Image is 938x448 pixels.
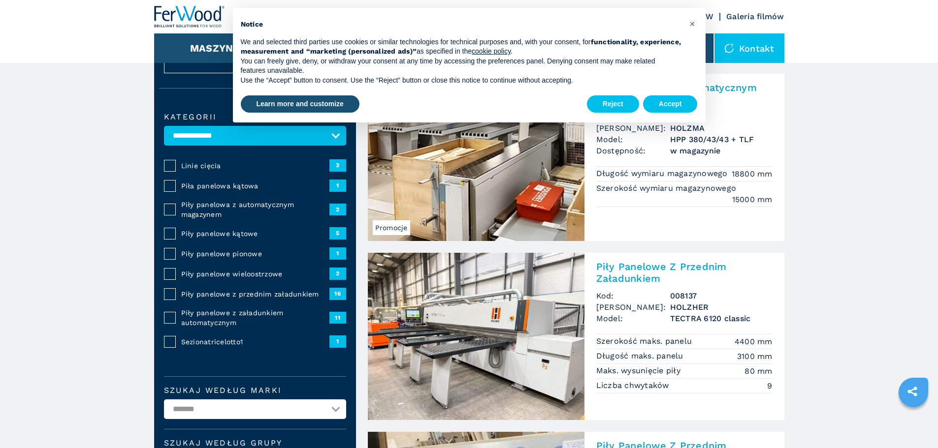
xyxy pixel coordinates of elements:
[472,47,511,55] a: cookie policy
[767,380,772,391] em: 9
[670,301,773,313] h3: HOLZHER
[241,38,681,56] strong: functionality, experience, measurement and “marketing (personalized ads)”
[670,111,773,122] h3: 005108
[670,122,773,134] h3: HOLZMA
[587,95,639,113] button: Reject
[181,181,329,191] span: Piła panelowa kątowa
[596,351,686,361] p: Długość maks. panelu
[643,95,698,113] button: Accept
[368,74,584,241] img: piły panelowa z automatycznym magazynem HOLZMA HPP 380/43/43 + TLF
[368,253,784,420] a: Piły Panelowe Z Przednim Załadunkiem HOLZHER TECTRA 6120 classicPiły Panelowe Z Przednim Załadunk...
[735,336,773,347] em: 4400 mm
[329,268,346,279] span: 2
[329,247,346,259] span: 1
[368,253,584,420] img: Piły Panelowe Z Przednim Załadunkiem HOLZHER TECTRA 6120 classic
[714,33,784,63] div: Kontakt
[164,439,346,447] span: Szukaj według grupy
[596,336,695,347] p: Szerokość maks. panelu
[900,379,925,404] a: sharethis
[685,16,701,31] button: Close this notice
[596,365,683,376] p: Maks. wysunięcie piły
[181,269,329,279] span: Piły panelowe wieloostrzowe
[724,43,734,53] img: Kontakt
[596,313,670,324] span: Model:
[329,227,346,239] span: 5
[181,229,329,239] span: Piły panelowe kątowe
[596,168,730,179] p: Długość wymiaru magazynowego
[373,220,410,235] span: Promocje
[181,249,329,259] span: Piły panelowe pionowe
[181,308,329,328] span: Piły panelowe z załadunkiem automatycznym
[329,288,346,299] span: 16
[181,289,329,299] span: Piły panelowe z przednim załadunkiem
[164,387,346,394] label: Szukaj według marki
[181,200,329,219] span: Piły panelowa z automatycznym magazynem
[329,179,346,191] span: 1
[732,194,773,205] em: 15000 mm
[241,76,682,86] p: Use the “Accept” button to consent. Use the “Reject” button or close this notice to continue with...
[737,351,773,362] em: 3100 mm
[241,57,682,76] p: You can freely give, deny, or withdraw your consent at any time by accessing the preferences pane...
[596,183,739,194] p: Szerokość wymiaru magazynowego
[329,335,346,347] span: 1
[241,95,359,113] button: Learn more and customize
[329,204,346,215] span: 2
[670,134,773,145] h3: HPP 380/43/43 + TLF
[596,380,672,391] p: Liczba chwytaków
[596,261,773,284] h2: Piły Panelowe Z Przednim Załadunkiem
[744,365,772,377] em: 80 mm
[732,168,773,179] em: 18800 mm
[241,20,682,30] h2: Notice
[596,290,670,301] span: Kod:
[596,145,670,156] span: Dostępność:
[689,18,695,30] span: ×
[164,113,346,121] label: kategorii
[368,74,784,241] a: piły panelowa z automatycznym magazynem HOLZMA HPP 380/43/43 + TLFPromocje005108piły panelowa z a...
[670,290,773,301] h3: 008137
[190,42,240,54] button: Maszyny
[726,12,784,21] a: Galeria filmów
[596,301,670,313] span: [PERSON_NAME]:
[596,134,670,145] span: Model:
[670,145,773,156] span: w magazynie
[329,159,346,171] span: 2
[154,6,225,28] img: Ferwood
[181,161,329,171] span: Linie cięcia
[329,312,346,324] span: 11
[181,337,329,347] span: Sezionatricelotto1
[241,37,682,57] p: We and selected third parties use cookies or similar technologies for technical purposes and, wit...
[896,404,931,441] iframe: Chat
[670,313,773,324] h3: TECTRA 6120 classic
